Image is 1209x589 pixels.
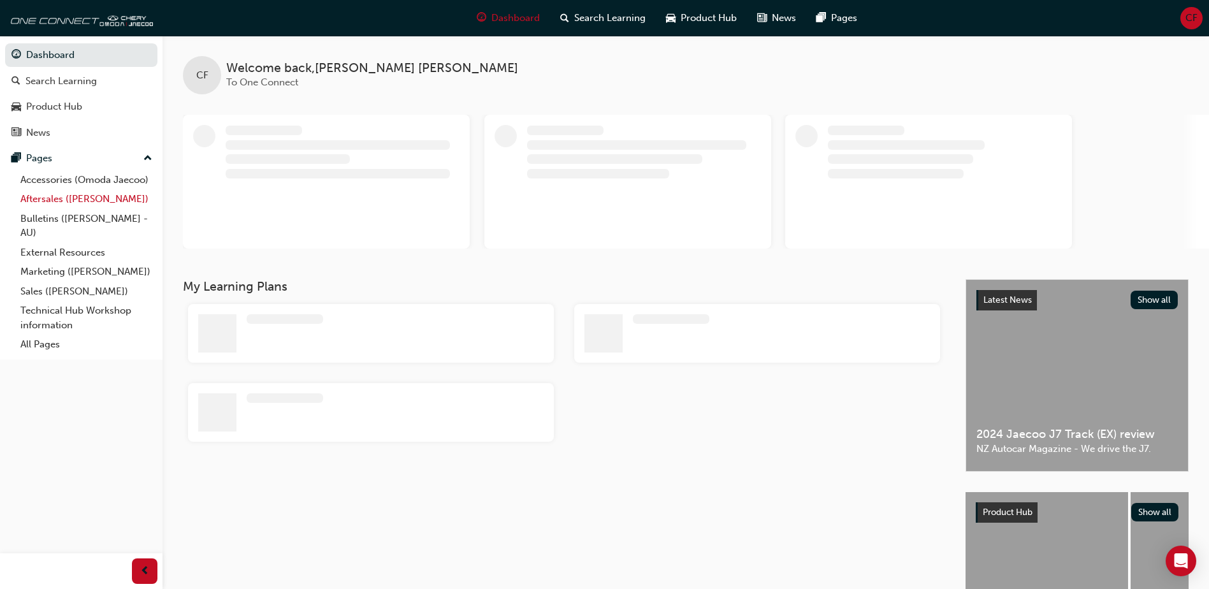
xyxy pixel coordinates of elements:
[226,61,518,76] span: Welcome back , [PERSON_NAME] [PERSON_NAME]
[143,150,152,167] span: up-icon
[831,11,857,25] span: Pages
[5,43,157,67] a: Dashboard
[550,5,656,31] a: search-iconSearch Learning
[25,74,97,89] div: Search Learning
[976,427,1178,442] span: 2024 Jaecoo J7 Track (EX) review
[15,335,157,354] a: All Pages
[26,151,52,166] div: Pages
[560,10,569,26] span: search-icon
[1185,11,1198,25] span: CF
[966,279,1189,472] a: Latest NewsShow all2024 Jaecoo J7 Track (EX) reviewNZ Autocar Magazine - We drive the J7.
[26,99,82,114] div: Product Hub
[5,147,157,170] button: Pages
[806,5,867,31] a: pages-iconPages
[976,502,1178,523] a: Product HubShow all
[15,189,157,209] a: Aftersales ([PERSON_NAME])
[5,121,157,145] a: News
[983,507,1032,518] span: Product Hub
[15,282,157,302] a: Sales ([PERSON_NAME])
[467,5,550,31] a: guage-iconDashboard
[26,126,50,140] div: News
[15,209,157,243] a: Bulletins ([PERSON_NAME] - AU)
[6,5,153,31] img: oneconnect
[772,11,796,25] span: News
[1180,7,1203,29] button: CF
[11,76,20,87] span: search-icon
[11,127,21,139] span: news-icon
[226,76,298,88] span: To One Connect
[983,294,1032,305] span: Latest News
[140,564,150,579] span: prev-icon
[976,442,1178,456] span: NZ Autocar Magazine - We drive the J7.
[757,10,767,26] span: news-icon
[816,10,826,26] span: pages-icon
[183,279,945,294] h3: My Learning Plans
[11,50,21,61] span: guage-icon
[1131,291,1178,309] button: Show all
[976,290,1178,310] a: Latest NewsShow all
[11,153,21,164] span: pages-icon
[574,11,646,25] span: Search Learning
[477,10,486,26] span: guage-icon
[747,5,806,31] a: news-iconNews
[666,10,676,26] span: car-icon
[15,301,157,335] a: Technical Hub Workshop information
[491,11,540,25] span: Dashboard
[11,101,21,113] span: car-icon
[5,41,157,147] button: DashboardSearch LearningProduct HubNews
[15,170,157,190] a: Accessories (Omoda Jaecoo)
[15,262,157,282] a: Marketing ([PERSON_NAME])
[15,243,157,263] a: External Resources
[5,95,157,119] a: Product Hub
[5,69,157,93] a: Search Learning
[681,11,737,25] span: Product Hub
[1166,546,1196,576] div: Open Intercom Messenger
[656,5,747,31] a: car-iconProduct Hub
[196,68,208,83] span: CF
[1131,503,1179,521] button: Show all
